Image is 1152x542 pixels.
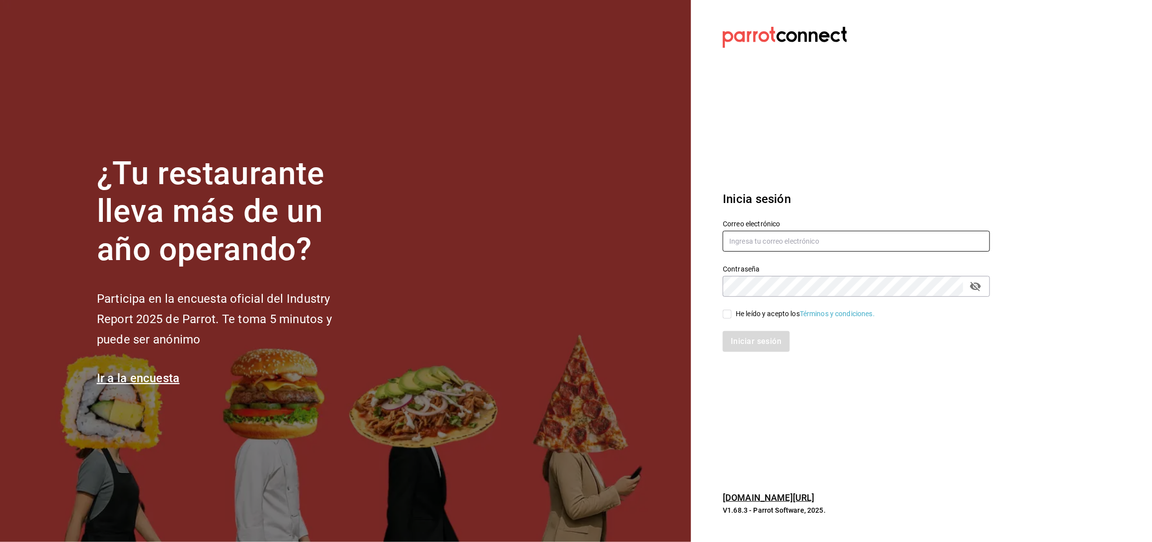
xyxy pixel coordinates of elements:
[97,289,365,349] h2: Participa en la encuesta oficial del Industry Report 2025 de Parrot. Te toma 5 minutos y puede se...
[800,310,875,318] a: Términos y condiciones.
[723,220,990,227] label: Correo electrónico
[723,505,990,515] p: V1.68.3 - Parrot Software, 2025.
[97,371,180,385] a: Ir a la encuesta
[967,278,984,295] button: passwordField
[723,190,990,208] h3: Inicia sesión
[723,266,990,272] label: Contraseña
[723,492,814,503] a: [DOMAIN_NAME][URL]
[723,231,990,252] input: Ingresa tu correo electrónico
[97,155,365,269] h1: ¿Tu restaurante lleva más de un año operando?
[736,309,875,319] div: He leído y acepto los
